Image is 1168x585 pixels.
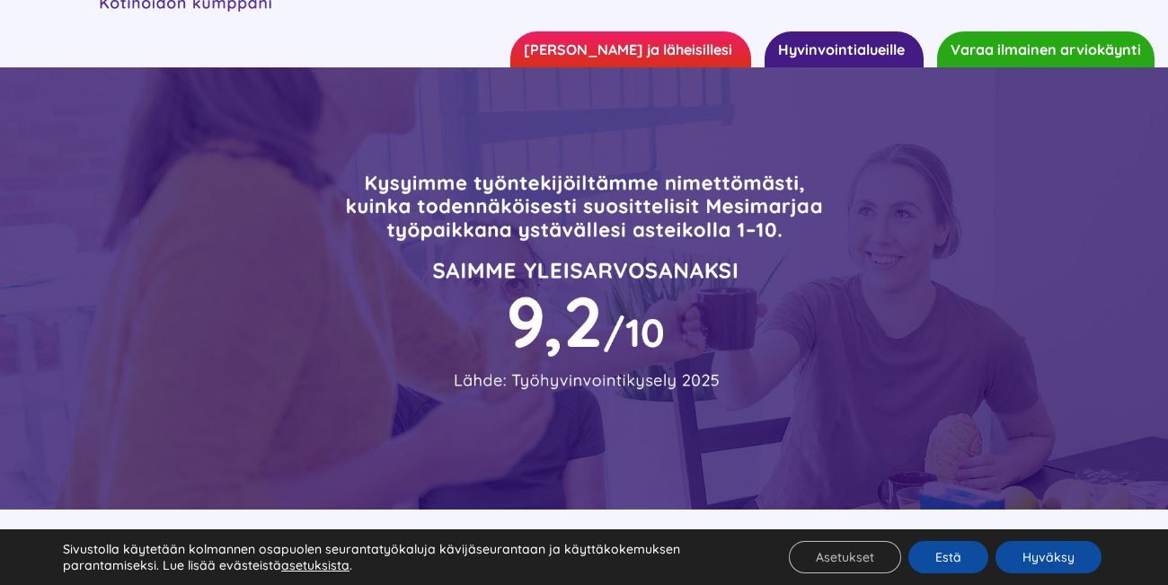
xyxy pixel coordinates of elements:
button: Hyväksy [995,541,1102,573]
p: Sivustolla käytetään kolmannen osapuolen seurantatyökaluja kävijäseurantaan ja käyttäkokemuksen p... [63,541,750,573]
a: Varaa ilmainen arviokäynti [937,31,1155,67]
button: asetuksista [281,557,350,573]
button: Asetukset [789,541,901,573]
button: Estä [908,541,988,573]
a: Hyvinvointialueille [765,31,924,67]
a: [PERSON_NAME] ja läheisillesi [510,31,751,67]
